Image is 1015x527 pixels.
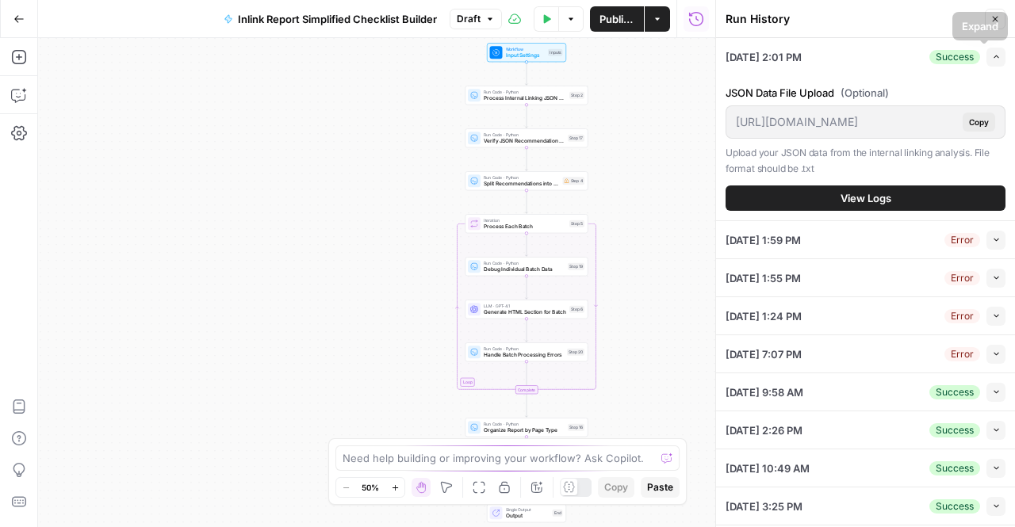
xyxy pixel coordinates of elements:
[569,220,584,227] div: Step 5
[450,9,502,29] button: Draft
[457,12,481,26] span: Draft
[526,62,528,85] g: Edge from start to step_2
[484,132,565,138] span: Run Code · Python
[506,506,550,513] span: Single Output
[598,477,634,498] button: Copy
[465,300,588,319] div: LLM · GPT-4.1Generate HTML Section for BatchStep 6
[362,481,379,494] span: 50%
[465,342,588,361] div: Run Code · PythonHandle Batch Processing ErrorsStep 20
[726,49,802,65] span: [DATE] 2:01 PM
[484,346,564,352] span: Run Code · Python
[465,171,588,190] div: Run Code · PythonSplit Recommendations into BatchesStep 4
[526,190,528,213] g: Edge from step_4 to step_5
[929,461,980,475] div: Success
[465,503,588,522] div: Single OutputOutputEnd
[647,480,673,495] span: Paste
[484,223,566,231] span: Process Each Batch
[484,174,560,181] span: Run Code · Python
[726,308,802,324] span: [DATE] 1:24 PM
[944,233,980,247] div: Error
[599,11,635,27] span: Publish
[590,6,645,32] button: Publish
[506,46,546,52] span: Workflow
[563,177,585,185] div: Step 4
[929,423,980,437] div: Success
[465,43,588,62] div: WorkflowInput SettingsInputs
[515,385,538,394] div: Complete
[484,260,565,266] span: Run Code · Python
[465,86,588,105] div: Run Code · PythonProcess Internal Linking JSON DataStep 2
[944,347,980,361] div: Error
[726,498,802,514] span: [DATE] 3:25 PM
[726,270,801,286] span: [DATE] 1:55 PM
[484,180,560,188] span: Split Recommendations into Batches
[214,6,446,32] button: Inlink Report Simplified Checklist Builder
[929,499,980,514] div: Success
[568,263,584,270] div: Step 19
[465,257,588,276] div: Run Code · PythonDebug Individual Batch DataStep 19
[526,233,528,256] g: Edge from step_5 to step_19
[969,116,989,128] span: Copy
[484,217,566,223] span: Iteration
[568,135,584,142] div: Step 17
[526,147,528,170] g: Edge from step_17 to step_4
[963,113,995,132] button: Copy
[465,214,588,233] div: LoopIterationProcess Each BatchStep 5
[569,306,584,313] div: Step 6
[726,145,1005,176] p: Upload your JSON data from the internal linking analysis. File format should be .txt
[484,94,566,102] span: Process Internal Linking JSON Data
[506,512,550,520] span: Output
[526,319,528,342] g: Edge from step_6 to step_20
[944,309,980,323] div: Error
[484,137,565,145] span: Verify JSON Recommendation Counts
[484,308,566,316] span: Generate HTML Section for Batch
[726,85,1005,101] label: JSON Data File Upload
[726,346,802,362] span: [DATE] 7:07 PM
[465,385,588,394] div: Complete
[484,421,565,427] span: Run Code · Python
[726,460,810,476] span: [DATE] 10:49 AM
[548,49,563,56] div: Inputs
[726,185,1005,211] button: View Logs
[726,232,801,248] span: [DATE] 1:59 PM
[484,426,565,434] span: Organize Report by Page Type
[726,384,803,400] span: [DATE] 9:58 AM
[484,265,565,273] span: Debug Individual Batch Data
[553,510,563,517] div: End
[841,190,891,206] span: View Logs
[567,349,584,356] div: Step 20
[526,394,528,417] g: Edge from step_5-iteration-end to step_16
[484,89,566,95] span: Run Code · Python
[526,276,528,299] g: Edge from step_19 to step_6
[726,422,802,438] span: [DATE] 2:26 PM
[465,418,588,437] div: Run Code · PythonOrganize Report by Page TypeStep 16
[929,50,980,64] div: Success
[604,480,628,495] span: Copy
[929,385,980,399] div: Success
[238,11,437,27] span: Inlink Report Simplified Checklist Builder
[569,92,584,99] div: Step 2
[506,52,546,59] span: Input Settings
[944,271,980,285] div: Error
[641,477,680,498] button: Paste
[841,85,889,101] span: (Optional)
[568,424,584,431] div: Step 16
[526,105,528,128] g: Edge from step_2 to step_17
[484,303,566,309] span: LLM · GPT-4.1
[465,128,588,147] div: Run Code · PythonVerify JSON Recommendation CountsStep 17
[484,351,564,359] span: Handle Batch Processing Errors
